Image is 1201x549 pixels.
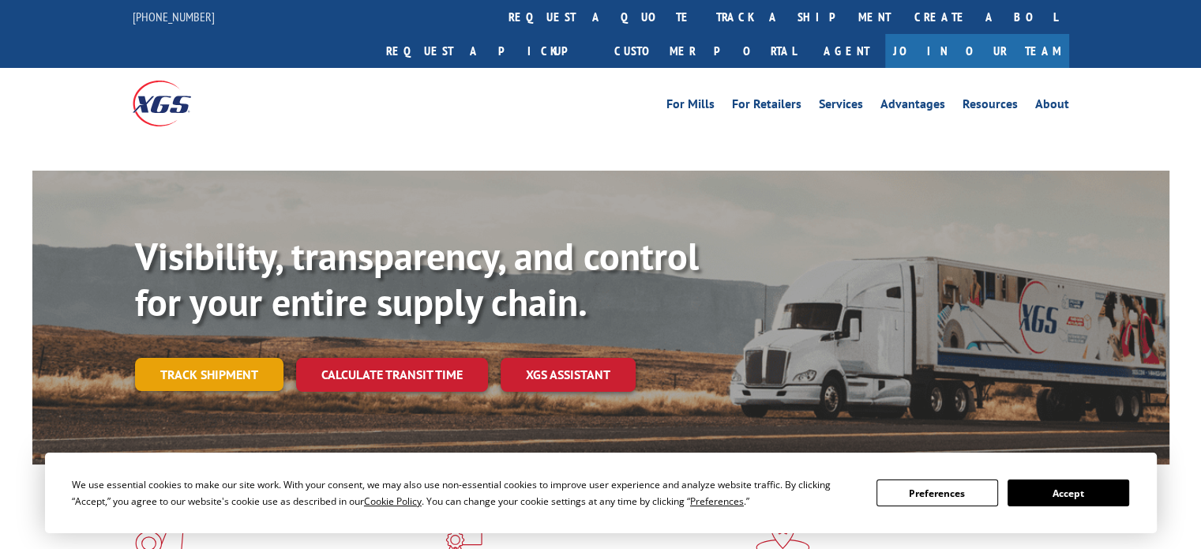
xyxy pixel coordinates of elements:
[602,34,808,68] a: Customer Portal
[885,34,1069,68] a: Join Our Team
[135,231,699,326] b: Visibility, transparency, and control for your entire supply chain.
[364,494,422,508] span: Cookie Policy
[690,494,744,508] span: Preferences
[819,98,863,115] a: Services
[133,9,215,24] a: [PHONE_NUMBER]
[963,98,1018,115] a: Resources
[1035,98,1069,115] a: About
[374,34,602,68] a: Request a pickup
[296,358,488,392] a: Calculate transit time
[808,34,885,68] a: Agent
[501,358,636,392] a: XGS ASSISTANT
[45,453,1157,533] div: Cookie Consent Prompt
[1008,479,1129,506] button: Accept
[72,476,858,510] div: We use essential cookies to make our site work. With your consent, we may also use non-essential ...
[732,98,801,115] a: For Retailers
[666,98,715,115] a: For Mills
[880,98,945,115] a: Advantages
[135,358,283,391] a: Track shipment
[876,479,998,506] button: Preferences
